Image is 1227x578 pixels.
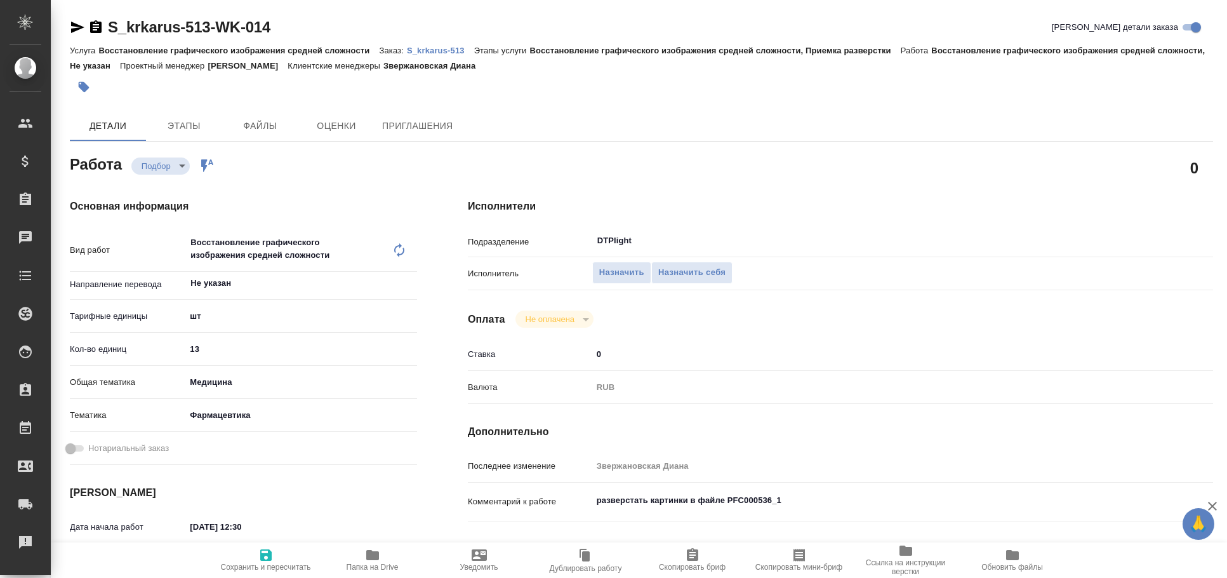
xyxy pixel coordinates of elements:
p: Тематика [70,409,185,422]
p: Заказ: [379,46,406,55]
span: Назначить [599,265,644,280]
p: Вид работ [70,244,185,257]
button: Open [410,282,413,285]
p: Восстановление графического изображения средней сложности, Приемка разверстки [529,46,900,55]
div: Подбор [131,158,190,175]
button: Скопировать ссылку [88,20,103,35]
button: Подбор [138,161,175,171]
span: Скопировать мини-бриф [755,563,842,572]
span: Обновить файлы [981,563,1043,572]
button: Уведомить [426,542,533,578]
button: Назначить [592,262,651,284]
input: ✎ Введи что-нибудь [185,518,296,536]
button: Ссылка на инструкции верстки [852,542,959,578]
textarea: разверстать картинки в файле PFC000536_1 [592,490,1151,511]
input: Пустое поле [592,457,1151,475]
span: Дублировать работу [550,564,622,573]
button: Скопировать мини-бриф [746,542,852,578]
h4: Исполнители [468,199,1213,214]
span: Сохранить и пересчитать [221,563,311,572]
p: Работа [901,46,932,55]
button: Обновить файлы [959,542,1066,578]
p: Проектный менеджер [120,61,208,71]
p: Валюта [468,381,592,394]
button: Open [1144,239,1146,242]
p: Тарифные единицы [70,310,185,323]
p: Звержановская Диана [383,61,485,71]
p: Последнее изменение [468,460,592,473]
h4: [PERSON_NAME] [70,485,417,501]
p: S_krkarus-513 [407,46,474,55]
p: Клиентские менеджеры [288,61,383,71]
div: Фармацевтика [185,405,417,426]
button: Не оплачена [522,314,578,325]
div: шт [185,306,417,327]
button: Скопировать ссылку для ЯМессенджера [70,20,85,35]
span: Приглашения [382,118,453,134]
input: ✎ Введи что-нибудь [592,345,1151,363]
div: Подбор [515,311,594,328]
button: Папка на Drive [319,542,426,578]
p: Исполнитель [468,267,592,280]
span: Уведомить [460,563,498,572]
span: Скопировать бриф [659,563,726,572]
h4: Дополнительно [468,424,1213,440]
span: Детали [77,118,138,134]
p: Ставка [468,348,592,361]
h4: Основная информация [70,199,417,214]
div: Медицина [185,372,417,393]
span: Файлы [230,118,291,134]
button: 🙏 [1183,508,1214,540]
a: S_krkarus-513 [407,44,474,55]
input: ✎ Введи что-нибудь [185,340,417,358]
button: Дублировать работу [533,542,639,578]
span: Ссылка на инструкции верстки [860,558,952,576]
button: Сохранить и пересчитать [213,542,319,578]
h4: Оплата [468,312,505,327]
span: Назначить себя [658,265,726,280]
p: Кол-во единиц [70,343,185,356]
p: [PERSON_NAME] [208,61,288,71]
p: Комментарий к работе [468,495,592,508]
p: Подразделение [468,236,592,248]
span: Нотариальный заказ [88,442,169,455]
button: Назначить себя [651,262,733,284]
p: Услуга [70,46,98,55]
p: Общая тематика [70,376,185,389]
p: Направление перевода [70,278,185,291]
button: Добавить тэг [70,73,98,101]
a: S_krkarus-513-WK-014 [108,18,270,36]
p: Дата начала работ [70,521,185,534]
button: Скопировать бриф [639,542,746,578]
textarea: /Clients/ООО «КРКА-РУС»/Orders/S_krkarus-513/DTP/S_krkarus-513-WK-014 [592,539,1151,560]
span: Оценки [306,118,367,134]
span: [PERSON_NAME] детали заказа [1052,21,1178,34]
span: Папка на Drive [347,563,399,572]
p: Восстановление графического изображения средней сложности [98,46,379,55]
span: Этапы [154,118,215,134]
div: RUB [592,377,1151,398]
span: 🙏 [1188,511,1209,537]
h2: Работа [70,152,122,175]
p: Этапы услуги [474,46,530,55]
h2: 0 [1190,157,1198,178]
